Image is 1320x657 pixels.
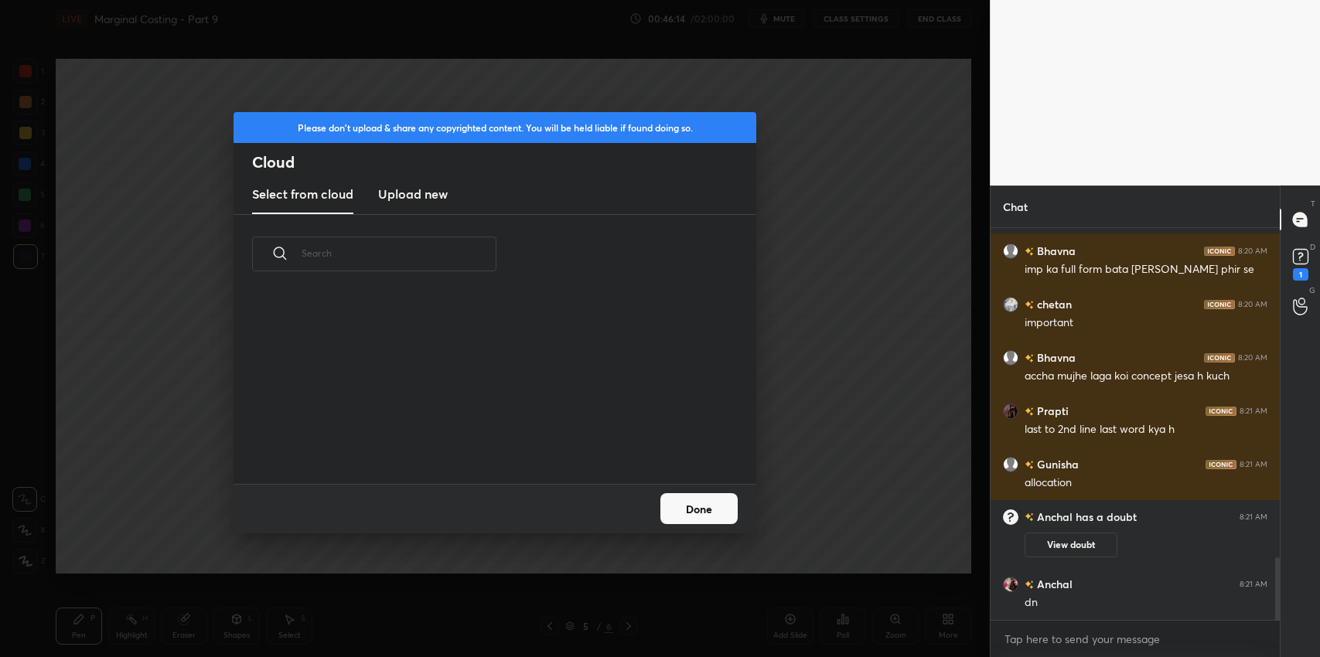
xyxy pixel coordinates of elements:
[1238,300,1267,309] div: 8:20 AM
[1025,475,1267,491] div: allocation
[1240,407,1267,416] div: 8:21 AM
[1073,510,1137,524] span: has a doubt
[1034,243,1076,259] h6: Bhavna
[1293,268,1308,281] div: 1
[1025,315,1267,331] div: important
[1204,300,1235,309] img: iconic-dark.1390631f.png
[1034,510,1073,524] h6: Anchal
[1034,296,1072,312] h6: chetan
[1025,510,1034,524] img: no-rating-badge.077c3623.svg
[234,289,738,484] div: grid
[1003,243,1018,259] img: default.png
[252,185,353,203] h3: Select from cloud
[1240,580,1267,589] div: 8:21 AM
[1206,460,1236,469] img: iconic-dark.1390631f.png
[1025,262,1267,277] div: imp ka full form bata [PERSON_NAME] phir se
[1240,460,1267,469] div: 8:21 AM
[1025,533,1117,557] button: View doubt
[1025,247,1034,256] img: no-rating-badge.077c3623.svg
[1025,580,1034,589] img: no-rating-badge.077c3623.svg
[1309,284,1315,296] p: G
[1034,403,1069,419] h6: Prapti
[1034,456,1079,472] h6: Gunisha
[991,186,1040,227] p: Chat
[1238,247,1267,256] div: 8:20 AM
[1025,422,1267,437] div: last to 2nd line last word kya h
[1025,595,1267,611] div: dn
[660,493,738,524] button: Done
[1003,350,1018,366] img: default.png
[1240,512,1267,522] div: 8:21 AM
[1025,301,1034,309] img: no-rating-badge.077c3623.svg
[1025,369,1267,384] div: accha mujhe laga koi concept jesa h kuch
[1003,297,1018,312] img: 1887a6d9930d4028aa76f830af21daf5.jpg
[1025,461,1034,469] img: no-rating-badge.077c3623.svg
[378,185,448,203] h3: Upload new
[1025,354,1034,363] img: no-rating-badge.077c3623.svg
[1003,577,1018,592] img: 710aac374af743619e52c97fb02a3c35.jpg
[1003,403,1018,419] img: 3
[234,112,756,143] div: Please don't upload & share any copyrighted content. You will be held liable if found doing so.
[1238,353,1267,363] div: 8:20 AM
[1206,407,1236,416] img: iconic-dark.1390631f.png
[1003,457,1018,472] img: default.png
[302,220,496,286] input: Search
[1204,353,1235,363] img: iconic-dark.1390631f.png
[991,228,1280,620] div: grid
[1034,576,1073,592] h6: Anchal
[1034,349,1076,366] h6: Bhavna
[1310,241,1315,253] p: D
[1204,247,1235,256] img: iconic-dark.1390631f.png
[1311,198,1315,209] p: T
[252,152,756,172] h2: Cloud
[1025,407,1034,416] img: no-rating-badge.077c3623.svg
